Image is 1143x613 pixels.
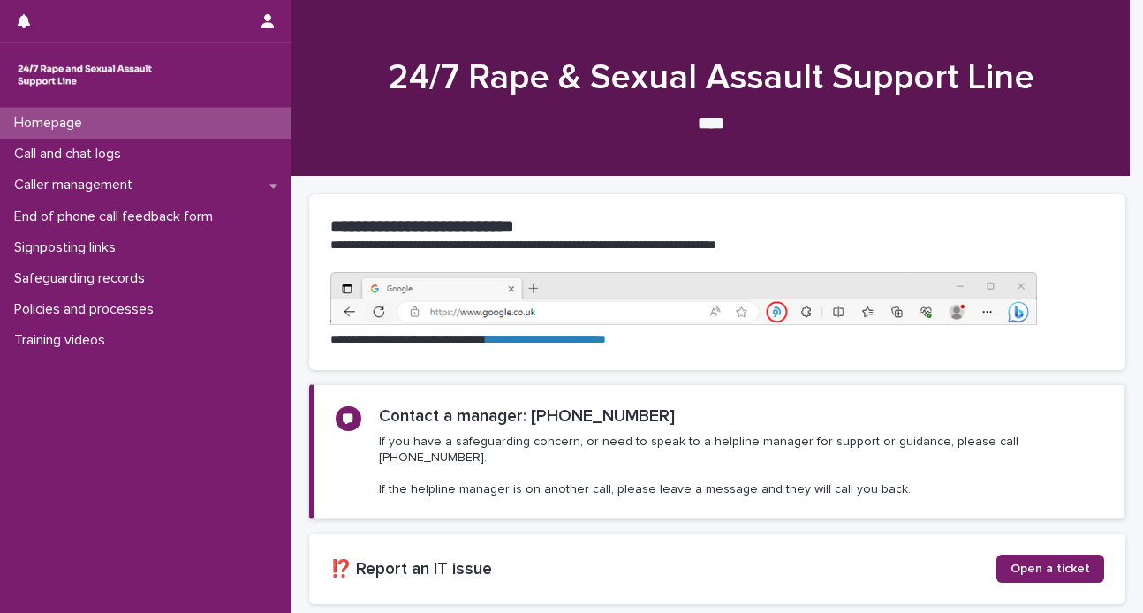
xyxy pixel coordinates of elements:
[379,406,675,427] h2: Contact a manager: [PHONE_NUMBER]
[7,270,159,287] p: Safeguarding records
[7,239,130,256] p: Signposting links
[330,272,1037,325] img: https%3A%2F%2Fcdn.document360.io%2F0deca9d6-0dac-4e56-9e8f-8d9979bfce0e%2FImages%2FDocumentation%...
[7,301,168,318] p: Policies and processes
[996,555,1104,583] a: Open a ticket
[7,332,119,349] p: Training videos
[14,57,155,93] img: rhQMoQhaT3yELyF149Cw
[379,434,1103,498] p: If you have a safeguarding concern, or need to speak to a helpline manager for support or guidanc...
[7,177,147,193] p: Caller management
[330,559,996,579] h2: ⁉️ Report an IT issue
[1011,563,1090,575] span: Open a ticket
[309,57,1112,99] h1: 24/7 Rape & Sexual Assault Support Line
[7,115,96,132] p: Homepage
[7,208,227,225] p: End of phone call feedback form
[7,146,135,163] p: Call and chat logs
